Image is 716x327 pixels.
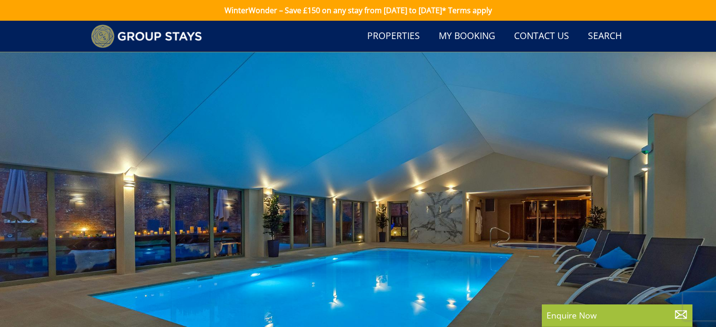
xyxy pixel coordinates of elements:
[363,26,424,47] a: Properties
[510,26,573,47] a: Contact Us
[91,24,202,48] img: Group Stays
[547,309,688,321] p: Enquire Now
[435,26,499,47] a: My Booking
[584,26,626,47] a: Search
